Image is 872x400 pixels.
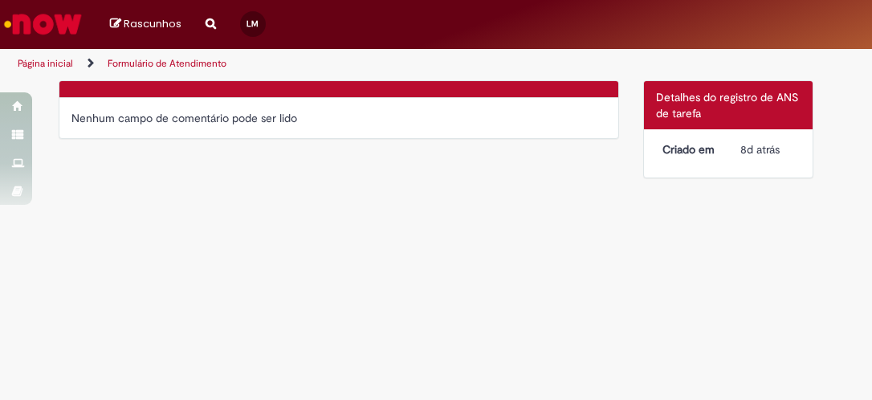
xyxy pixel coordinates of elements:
[740,142,780,157] span: 8d atrás
[12,49,496,79] ul: Trilhas de página
[18,57,73,70] a: Página inicial
[650,141,729,157] dt: Criado em
[110,16,181,31] a: No momento, sua lista de rascunhos tem 0 Itens
[247,18,259,29] span: LM
[124,16,181,31] span: Rascunhos
[2,8,84,40] img: ServiceNow
[740,142,780,157] time: 23/09/2025 08:25:52
[71,110,606,126] div: Nenhum campo de comentário pode ser lido
[740,141,795,157] div: 23/09/2025 08:25:52
[108,57,226,70] a: Formulário de Atendimento
[656,90,798,120] span: Detalhes do registro de ANS de tarefa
